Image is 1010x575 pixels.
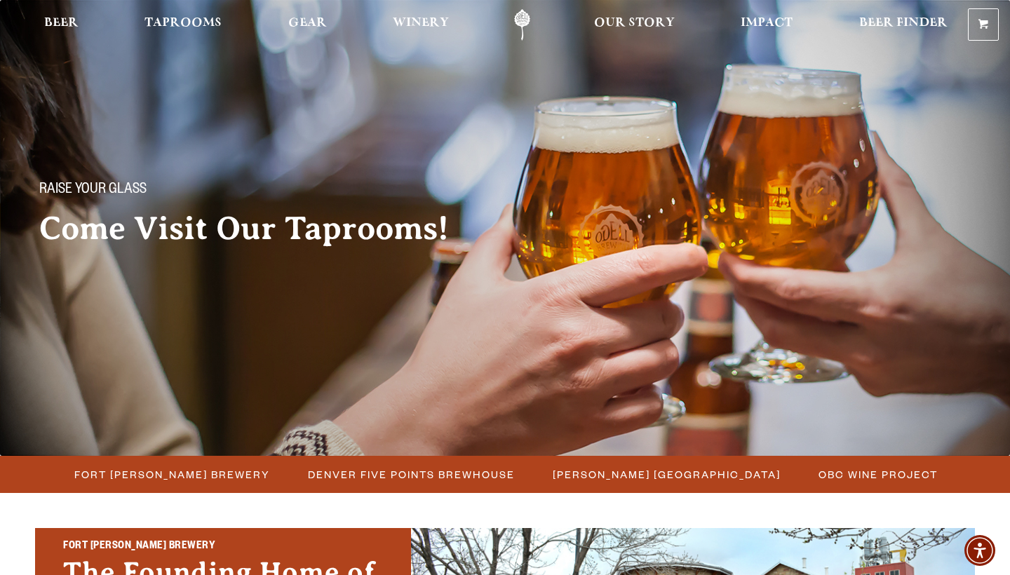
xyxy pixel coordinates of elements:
a: Beer Finder [850,9,957,41]
span: Gear [288,18,327,29]
a: Our Story [585,9,684,41]
span: OBC Wine Project [819,464,938,485]
h2: Fort [PERSON_NAME] Brewery [63,538,383,556]
span: Denver Five Points Brewhouse [308,464,515,485]
a: Winery [384,9,458,41]
span: [PERSON_NAME] [GEOGRAPHIC_DATA] [553,464,781,485]
span: Our Story [594,18,675,29]
a: [PERSON_NAME] [GEOGRAPHIC_DATA] [544,464,788,485]
span: Fort [PERSON_NAME] Brewery [74,464,270,485]
a: Denver Five Points Brewhouse [299,464,522,485]
span: Taprooms [144,18,222,29]
a: Gear [279,9,336,41]
a: Taprooms [135,9,231,41]
div: Accessibility Menu [964,535,995,566]
span: Impact [741,18,793,29]
span: Raise your glass [39,182,147,200]
span: Beer [44,18,79,29]
a: Impact [732,9,802,41]
span: Winery [393,18,449,29]
a: Odell Home [496,9,548,41]
a: OBC Wine Project [810,464,945,485]
a: Beer [35,9,88,41]
a: Fort [PERSON_NAME] Brewery [66,464,277,485]
h2: Come Visit Our Taprooms! [39,211,477,246]
span: Beer Finder [859,18,948,29]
